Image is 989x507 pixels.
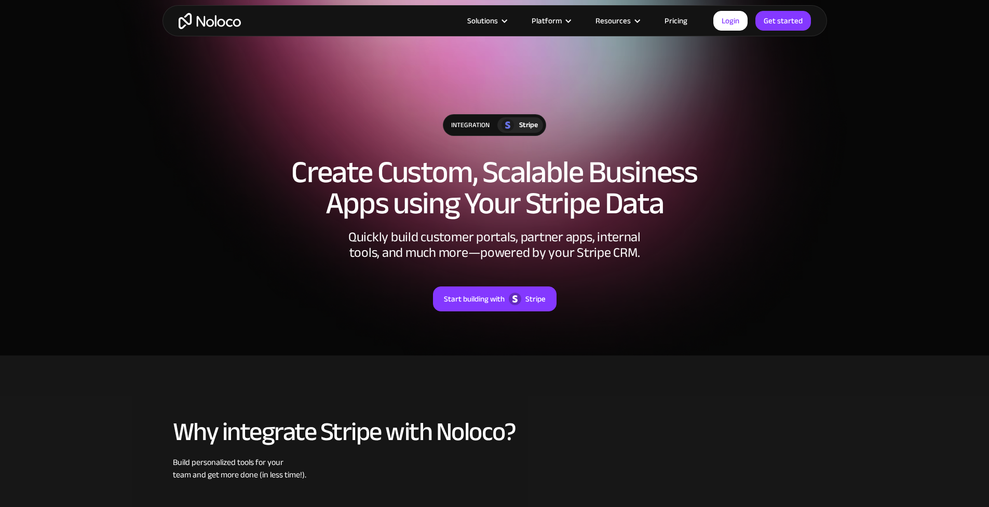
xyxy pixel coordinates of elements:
[179,13,241,29] a: home
[519,119,538,131] div: Stripe
[467,14,498,28] div: Solutions
[173,157,817,219] h1: Create Custom, Scalable Business Apps using Your Stripe Data
[713,11,748,31] a: Login
[433,286,557,311] a: Start building withStripe
[339,229,651,261] div: Quickly build customer portals, partner apps, internal tools, and much more—powered by your Strip...
[652,14,700,28] a: Pricing
[444,292,505,306] div: Start building with
[173,456,817,481] div: Build personalized tools for your team and get more done (in less time!).
[582,14,652,28] div: Resources
[532,14,562,28] div: Platform
[519,14,582,28] div: Platform
[443,115,497,135] div: integration
[525,292,546,306] div: Stripe
[173,418,817,446] h2: Why integrate Stripe with Noloco?
[595,14,631,28] div: Resources
[454,14,519,28] div: Solutions
[755,11,811,31] a: Get started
